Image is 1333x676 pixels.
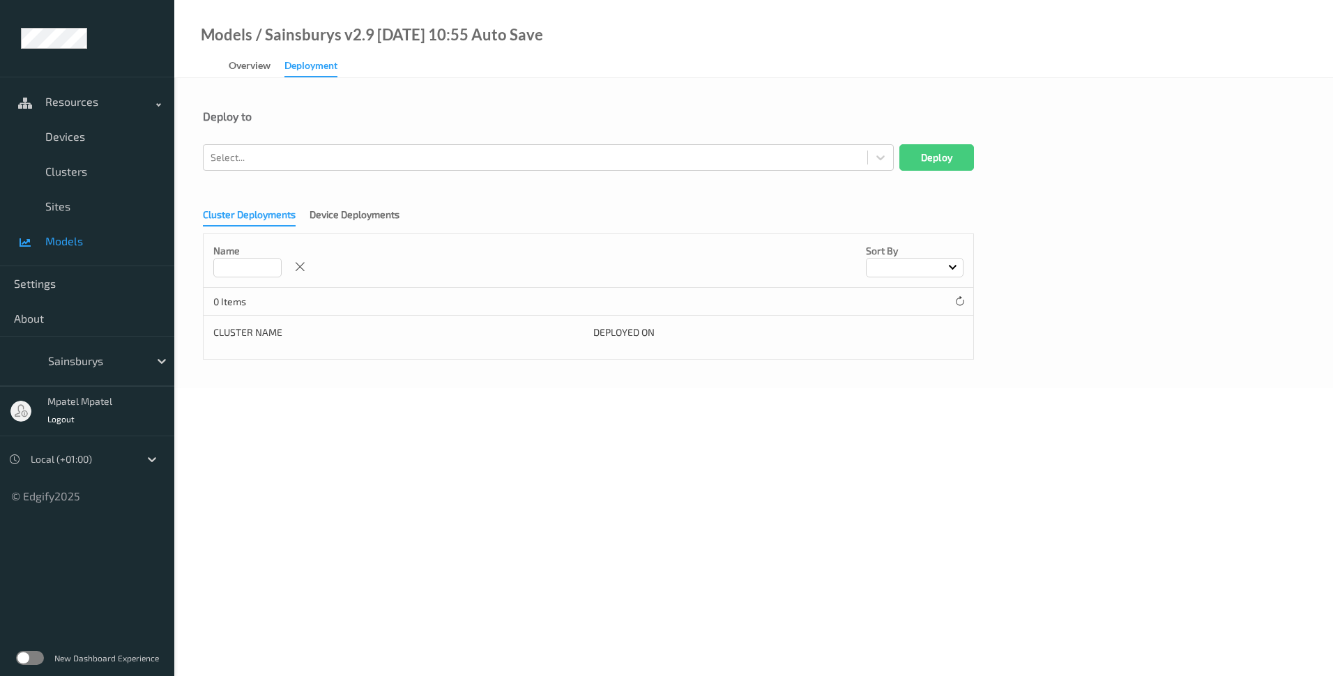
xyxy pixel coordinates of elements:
div: Deployment [284,59,337,77]
p: 0 Items [213,295,318,309]
div: Cluster Deployments [203,208,296,226]
div: / Sainsburys v2.9 [DATE] 10:55 Auto Save [252,28,543,42]
div: Device Deployments [310,208,399,225]
div: Deployed on [593,325,963,339]
p: Name [213,244,282,258]
div: Deploy to [203,109,1304,123]
a: Cluster Deployments [203,208,310,220]
div: Cluster Name [213,325,584,339]
a: Deployment [284,56,351,77]
a: Device Deployments [310,208,413,220]
p: Sort by [866,244,963,258]
a: Models [201,28,252,42]
a: Overview [229,56,284,76]
div: Overview [229,59,271,76]
button: Deploy [899,144,974,171]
